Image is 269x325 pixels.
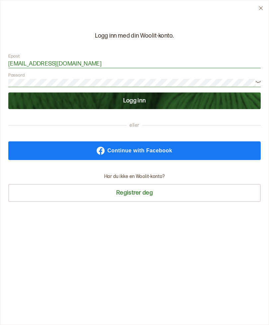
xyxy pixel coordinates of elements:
[8,141,261,160] a: Continue with Facebook
[8,53,20,59] label: Epost
[107,148,172,153] span: Continue with Facebook
[8,184,261,202] button: Registrer deg
[127,122,142,129] span: eller
[8,92,261,109] button: Logg inn
[8,32,261,40] p: Logg inn med din Woolit-konto.
[8,72,25,78] label: Passord
[104,173,165,180] p: Har du ikke en Woolit-konto?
